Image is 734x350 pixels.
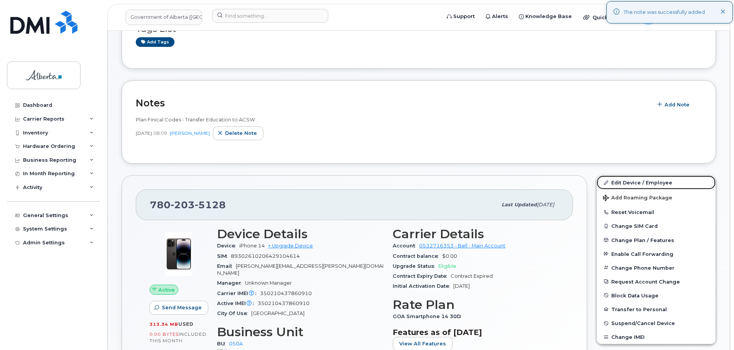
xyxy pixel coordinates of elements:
button: Change IMEI [597,330,716,344]
span: City Of Use [217,310,251,316]
span: 350210437860910 [258,300,309,306]
button: Transfer to Personal [597,302,716,316]
span: Eligible [438,263,456,269]
h3: Business Unit [217,325,383,339]
span: 780 [150,199,226,211]
span: Enable Call Forwarding [611,251,673,257]
span: 5128 [195,199,226,211]
h3: Device Details [217,227,383,241]
span: BU [217,341,229,347]
span: Account [393,243,419,249]
span: Suspend/Cancel Device [611,320,675,326]
span: 203 [171,199,195,211]
span: Change Plan / Features [611,237,674,243]
span: 0.00 Bytes [150,332,179,337]
span: Quicklinks [592,14,620,20]
a: [PERSON_NAME] [170,130,210,136]
span: Add Note [665,101,690,108]
input: Find something... [212,9,328,23]
span: Unknown Manager [245,280,292,286]
a: Knowledge Base [513,9,577,24]
a: 0532716353 - Bell - Main Account [419,243,505,249]
button: Suspend/Cancel Device [597,316,716,330]
span: Manager [217,280,245,286]
span: Email [217,263,236,269]
span: [GEOGRAPHIC_DATA] [251,310,304,316]
span: GOA Smartphone 14 30D [393,314,465,319]
button: Change Phone Number [597,261,716,275]
button: Change SIM Card [597,219,716,233]
span: 89302610206429104614 [231,253,300,259]
a: Edit Device / Employee [597,176,716,189]
span: Support [453,13,475,20]
span: Carrier IMEI [217,290,260,296]
span: $0.00 [442,253,457,259]
span: 350210437860910 [260,290,312,296]
button: Delete note [213,126,263,140]
div: The note was successfully added [624,8,705,16]
button: Block Data Usage [597,289,716,302]
button: Send Message [150,301,208,315]
a: Add tags [136,37,174,47]
h3: Features as of [DATE] [393,328,559,337]
span: [DATE] [136,130,152,136]
span: View All Features [399,340,446,347]
button: Request Account Change [597,275,716,289]
span: [DATE] [537,202,554,207]
span: iPhone 14 [239,243,265,249]
span: [PERSON_NAME][EMAIL_ADDRESS][PERSON_NAME][DOMAIN_NAME] [217,263,383,276]
button: Add Roaming Package [597,189,716,205]
h3: Rate Plan [393,298,559,312]
span: Alerts [492,13,508,20]
a: Alerts [480,9,513,24]
button: Add Note [652,98,696,111]
a: 050A [229,341,243,347]
span: Plan Finical Codes - Transfer Education to ACSW [136,116,255,123]
span: Contract balance [393,253,442,259]
span: Add Roaming Package [603,195,672,202]
span: Device [217,243,239,249]
h3: Carrier Details [393,227,559,241]
span: Delete note [225,129,257,137]
span: Active [158,286,175,294]
span: Active IMEI [217,300,258,306]
span: Initial Activation Date [393,283,453,289]
button: Reset Voicemail [597,205,716,219]
a: + Upgrade Device [268,243,313,249]
button: Change Plan / Features [597,233,716,247]
span: Last updated [502,202,537,207]
span: used [178,321,194,327]
h3: Tags List [136,24,702,34]
span: [DATE] [453,283,470,289]
button: Enable Call Forwarding [597,247,716,261]
a: Government of Alberta (GOA) [125,10,202,25]
span: Upgrade Status [393,263,438,269]
span: SIM [217,253,231,259]
span: Send Message [162,304,202,311]
span: Knowledge Base [525,13,572,20]
span: 08:09 [153,130,167,136]
span: 313.34 MB [150,322,178,327]
h2: Notes [136,97,648,109]
span: Contract Expired [451,273,493,279]
span: Contract Expiry Date [393,273,451,279]
img: image20231002-3703462-njx0qo.jpeg [156,231,202,277]
div: Quicklinks [578,10,634,25]
a: Support [441,9,480,24]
